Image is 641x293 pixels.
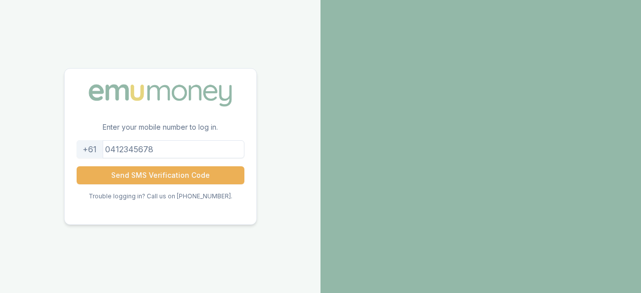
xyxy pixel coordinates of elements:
button: Send SMS Verification Code [77,166,244,184]
p: Enter your mobile number to log in. [65,122,256,140]
img: Emu Money [85,81,235,110]
input: 0412345678 [77,140,244,158]
div: +61 [77,140,103,158]
p: Trouble logging in? Call us on [PHONE_NUMBER]. [89,192,232,200]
